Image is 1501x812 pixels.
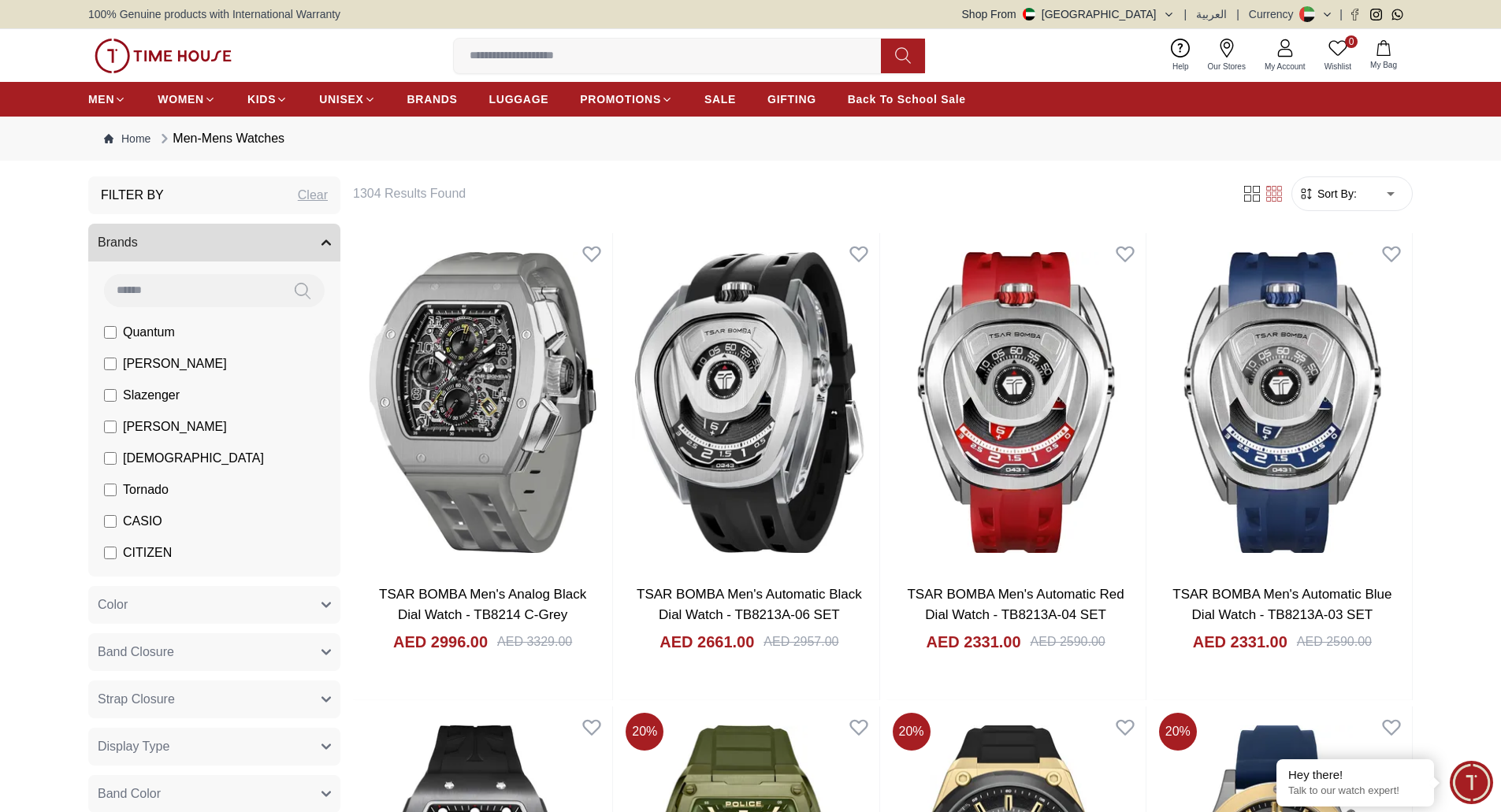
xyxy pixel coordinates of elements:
div: AED 2590.00 [1297,632,1372,651]
span: Our Stores [1202,61,1252,72]
span: KIDS [247,91,276,107]
img: TSAR BOMBA Men's Automatic Blue Dial Watch - TB8213A-03 SET [1153,233,1412,572]
span: My Account [1258,61,1312,72]
span: My Bag [1364,59,1403,71]
img: TSAR BOMBA Men's Automatic Red Dial Watch - TB8213A-04 SET [886,233,1146,572]
button: Shop From[GEOGRAPHIC_DATA] [962,6,1175,22]
button: Display Type [88,728,340,766]
a: TSAR BOMBA Men's Analog Black Dial Watch - TB8214 C-Grey [379,587,586,622]
button: My Bag [1361,37,1406,74]
div: AED 3329.00 [497,632,572,651]
span: Slazenger [123,386,180,405]
input: Slazenger [104,389,117,402]
a: MEN [88,85,126,113]
h4: AED 2661.00 [659,631,754,653]
button: العربية [1196,6,1227,22]
span: Wishlist [1318,61,1358,72]
span: 0 [1345,35,1358,48]
h4: AED 2331.00 [926,631,1020,653]
input: Tornado [104,484,117,496]
input: CITIZEN [104,547,117,559]
div: Chat Widget [1450,761,1493,804]
a: TSAR BOMBA Men's Automatic Black Dial Watch - TB8213A-06 SET [619,233,879,572]
span: Display Type [98,737,169,756]
span: Sort By: [1314,186,1357,202]
span: Band Color [98,784,161,803]
a: Help [1163,35,1198,76]
div: Men-Mens Watches [157,129,284,148]
div: Hey there! [1288,767,1422,783]
span: Quantum [123,323,175,342]
h4: AED 2331.00 [1193,631,1287,653]
a: PROMOTIONS [580,85,673,113]
h6: 1304 Results Found [353,184,1222,203]
a: TSAR BOMBA Men's Automatic Red Dial Watch - TB8213A-04 SET [907,587,1124,622]
a: KIDS [247,85,288,113]
span: CASIO [123,512,162,531]
a: LUGGAGE [489,85,549,113]
a: TSAR BOMBA Men's Automatic Blue Dial Watch - TB8213A-03 SET [1172,587,1391,622]
a: TSAR BOMBA Men's Automatic Black Dial Watch - TB8213A-06 SET [637,587,862,622]
h3: Filter By [101,186,164,205]
span: BRANDS [407,91,458,107]
input: [DEMOGRAPHIC_DATA] [104,452,117,465]
span: GUESS [123,575,167,594]
span: WOMEN [158,91,204,107]
span: [PERSON_NAME] [123,417,227,436]
span: Color [98,595,128,614]
div: Currency [1249,6,1300,22]
span: [DEMOGRAPHIC_DATA] [123,449,264,468]
button: Strap Closure [88,680,340,718]
div: AED 2590.00 [1031,632,1105,651]
a: SALE [704,85,736,113]
span: Band Closure [98,643,174,662]
span: Help [1166,61,1195,72]
span: 20 % [626,713,663,751]
p: Talk to our watch expert! [1288,784,1422,798]
a: Back To School Sale [848,85,966,113]
nav: Breadcrumb [88,117,1413,161]
img: United Arab Emirates [1023,8,1035,20]
span: Brands [98,233,138,252]
span: | [1236,6,1239,22]
span: 20 % [1159,713,1197,751]
span: 20 % [893,713,931,751]
span: UNISEX [319,91,363,107]
span: 100% Genuine products with International Warranty [88,6,340,22]
input: [PERSON_NAME] [104,421,117,433]
div: AED 2957.00 [764,632,838,651]
a: UNISEX [319,85,375,113]
div: Clear [298,186,328,205]
span: [PERSON_NAME] [123,354,227,373]
input: Quantum [104,326,117,339]
button: Band Closure [88,633,340,671]
input: CASIO [104,515,117,528]
img: TSAR BOMBA Men's Analog Black Dial Watch - TB8214 C-Grey [353,233,612,572]
span: PROMOTIONS [580,91,661,107]
button: Color [88,586,340,624]
span: CITIZEN [123,543,172,562]
a: Home [104,131,150,146]
button: Brands [88,224,340,261]
span: MEN [88,91,114,107]
span: | [1184,6,1187,22]
a: 0Wishlist [1315,35,1361,76]
span: Strap Closure [98,690,175,709]
span: GIFTING [767,91,816,107]
button: Sort By: [1299,186,1357,202]
span: LUGGAGE [489,91,549,107]
input: [PERSON_NAME] [104,358,117,370]
a: Whatsapp [1391,9,1403,20]
a: GIFTING [767,85,816,113]
a: Our Stores [1198,35,1255,76]
a: BRANDS [407,85,458,113]
span: SALE [704,91,736,107]
a: WOMEN [158,85,216,113]
span: Tornado [123,480,169,499]
a: Facebook [1349,9,1361,20]
h4: AED 2996.00 [393,631,488,653]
